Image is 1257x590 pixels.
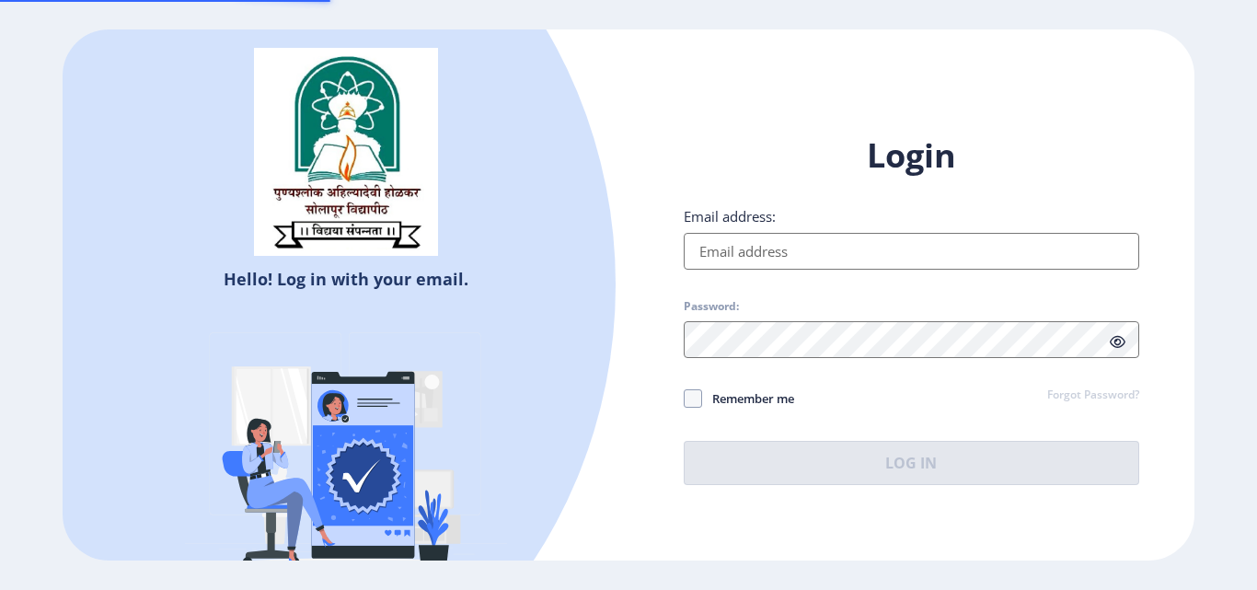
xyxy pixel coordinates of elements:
label: Password: [684,299,739,314]
input: Email address [684,233,1139,270]
span: Remember me [702,388,794,410]
h1: Login [684,133,1139,178]
button: Log In [684,441,1139,485]
a: Forgot Password? [1047,388,1139,404]
img: sulogo.png [254,48,438,256]
label: Email address: [684,207,776,226]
